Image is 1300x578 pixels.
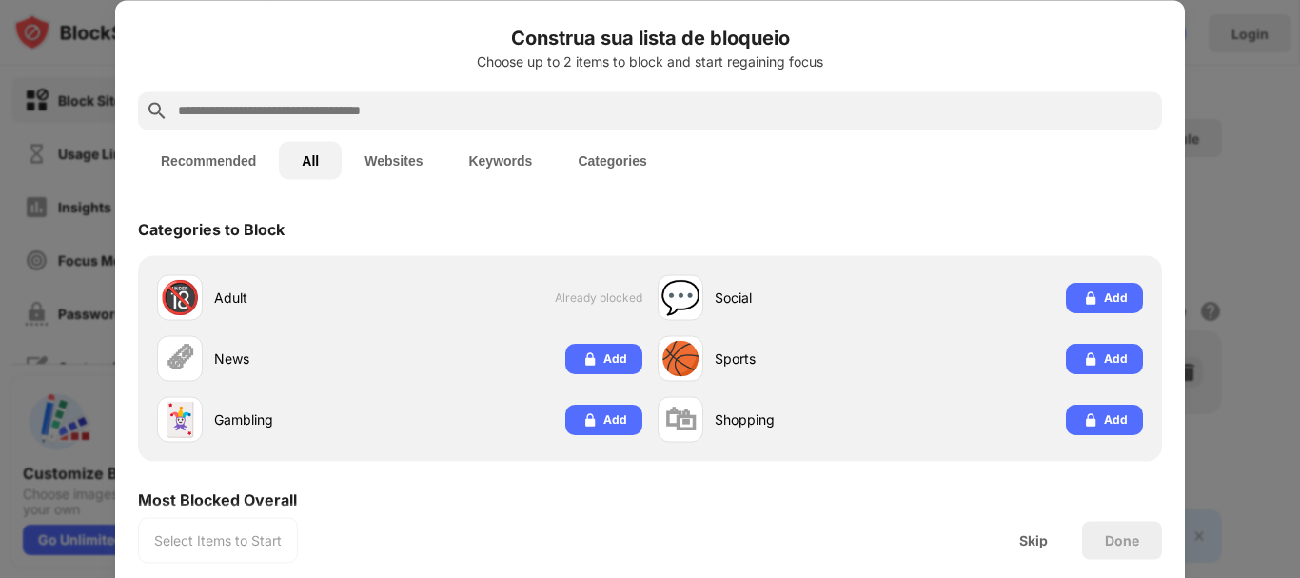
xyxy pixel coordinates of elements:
div: Add [603,409,627,429]
div: News [214,349,400,369]
span: Already blocked [555,290,642,305]
div: 🗞 [164,339,196,378]
div: Shopping [715,409,900,429]
div: 🃏 [160,400,200,439]
div: Adult [214,288,400,308]
button: All [279,141,342,179]
div: Skip [1019,532,1048,548]
div: 🛍 [664,400,697,439]
div: Most Blocked Overall [138,489,297,508]
div: Categories to Block [138,219,285,238]
button: Keywords [445,141,555,179]
div: Social [715,288,900,308]
div: Add [1104,409,1128,429]
button: Recommended [138,141,279,179]
div: Done [1105,532,1139,548]
div: Add [603,349,627,368]
div: Choose up to 2 items to block and start regaining focus [138,53,1162,69]
div: Sports [715,349,900,369]
div: 🔞 [160,278,200,317]
button: Categories [555,141,669,179]
div: Select Items to Start [154,530,282,549]
div: Add [1104,288,1128,307]
div: Gambling [214,409,400,429]
img: search.svg [146,99,168,122]
button: Websites [342,141,445,179]
div: Add [1104,349,1128,368]
div: 💬 [660,278,700,317]
div: 🏀 [660,339,700,378]
h6: Construa sua lista de bloqueio [138,23,1162,51]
